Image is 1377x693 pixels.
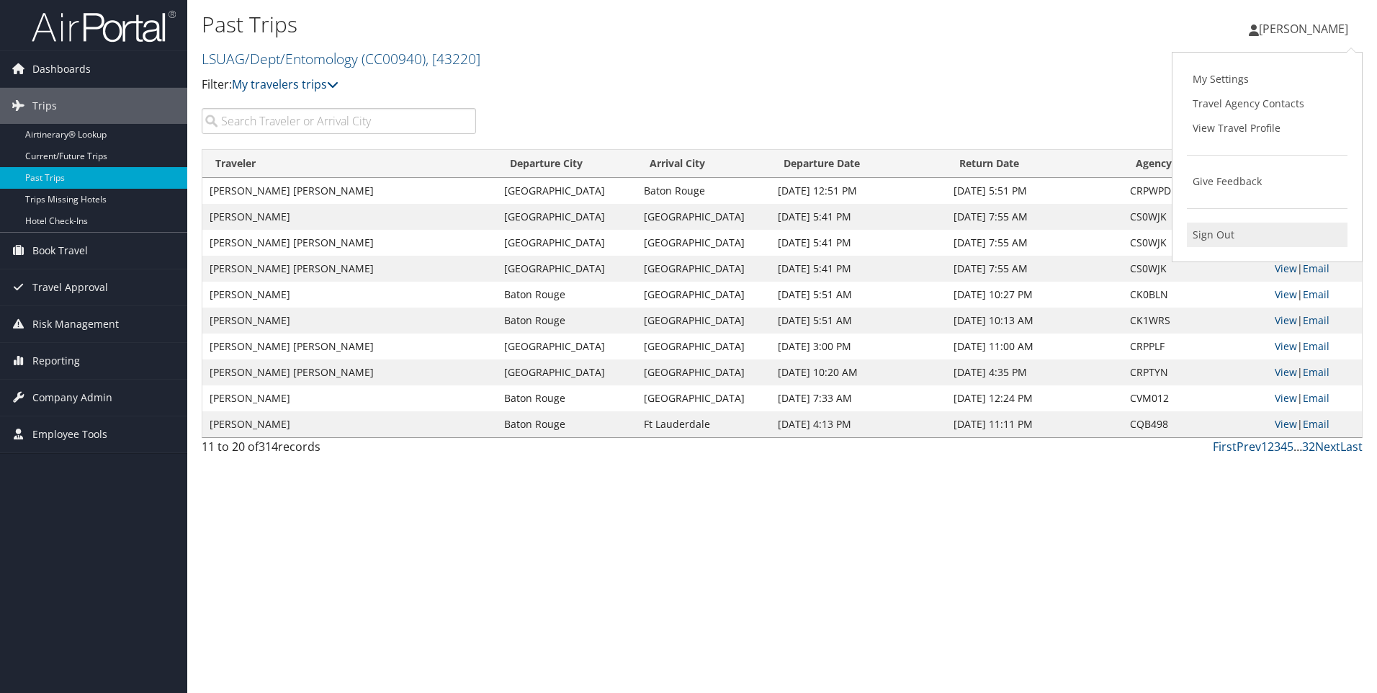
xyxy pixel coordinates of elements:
a: View [1275,391,1297,405]
td: | [1268,282,1362,308]
td: [DATE] 5:51 AM [771,308,946,334]
td: [GEOGRAPHIC_DATA] [637,334,770,359]
a: Email [1303,417,1329,431]
td: [DATE] 12:24 PM [946,385,1122,411]
span: Risk Management [32,306,119,342]
td: [GEOGRAPHIC_DATA] [637,308,770,334]
p: Filter: [202,76,976,94]
td: Baton Rouge [637,178,770,204]
a: Email [1303,261,1329,275]
td: Baton Rouge [497,411,637,437]
td: [DATE] 5:41 PM [771,230,946,256]
td: [GEOGRAPHIC_DATA] [497,178,637,204]
a: Email [1303,287,1329,301]
a: View [1275,287,1297,301]
td: [DATE] 5:51 PM [946,178,1122,204]
td: [DATE] 11:00 AM [946,334,1122,359]
a: Next [1315,439,1340,455]
td: CS0WJK [1123,256,1268,282]
h1: Past Trips [202,9,976,40]
a: My Settings [1187,67,1347,91]
td: [DATE] 5:41 PM [771,256,946,282]
span: [PERSON_NAME] [1259,21,1348,37]
a: Sign Out [1187,223,1347,247]
td: [GEOGRAPHIC_DATA] [637,282,770,308]
span: ( CC00940 ) [362,49,426,68]
td: CK1WRS [1123,308,1268,334]
td: CRPPLF [1123,334,1268,359]
td: [DATE] 5:51 AM [771,282,946,308]
td: [DATE] 4:35 PM [946,359,1122,385]
td: [PERSON_NAME] [202,204,497,230]
th: Agency Locator: activate to sort column ascending [1123,150,1268,178]
span: Travel Approval [32,269,108,305]
span: 314 [259,439,278,455]
td: CVM012 [1123,385,1268,411]
a: View Travel Profile [1187,116,1347,140]
td: Baton Rouge [497,282,637,308]
td: [GEOGRAPHIC_DATA] [497,359,637,385]
a: View [1275,365,1297,379]
td: [PERSON_NAME] [202,385,497,411]
a: Email [1303,391,1329,405]
td: | [1268,385,1362,411]
a: Email [1303,339,1329,353]
a: View [1275,313,1297,327]
td: [PERSON_NAME] [202,282,497,308]
td: [DATE] 7:55 AM [946,230,1122,256]
td: | [1268,411,1362,437]
span: Trips [32,88,57,124]
th: Departure City: activate to sort column ascending [497,150,637,178]
a: [PERSON_NAME] [1249,7,1363,50]
td: [DATE] 7:55 AM [946,204,1122,230]
span: Dashboards [32,51,91,87]
td: CRPWPD [1123,178,1268,204]
input: Search Traveler or Arrival City [202,108,476,134]
th: Arrival City: activate to sort column ascending [637,150,770,178]
td: [DATE] 4:13 PM [771,411,946,437]
a: Email [1303,313,1329,327]
th: Return Date: activate to sort column ascending [946,150,1122,178]
span: , [ 43220 ] [426,49,480,68]
td: | [1268,359,1362,385]
a: View [1275,417,1297,431]
a: View [1275,261,1297,275]
td: [DATE] 7:33 AM [771,385,946,411]
td: CQB498 [1123,411,1268,437]
td: CRPTYN [1123,359,1268,385]
td: [DATE] 7:55 AM [946,256,1122,282]
a: 2 [1268,439,1274,455]
span: … [1293,439,1302,455]
td: [GEOGRAPHIC_DATA] [497,204,637,230]
td: [PERSON_NAME] [PERSON_NAME] [202,178,497,204]
td: [GEOGRAPHIC_DATA] [637,385,770,411]
td: [PERSON_NAME] [PERSON_NAME] [202,334,497,359]
span: Company Admin [32,380,112,416]
td: CK0BLN [1123,282,1268,308]
td: [DATE] 3:00 PM [771,334,946,359]
td: [PERSON_NAME] [PERSON_NAME] [202,359,497,385]
a: 32 [1302,439,1315,455]
a: Travel Agency Contacts [1187,91,1347,116]
td: | [1268,334,1362,359]
td: [GEOGRAPHIC_DATA] [637,230,770,256]
td: [GEOGRAPHIC_DATA] [637,204,770,230]
a: My travelers trips [232,76,338,92]
a: View [1275,339,1297,353]
span: Book Travel [32,233,88,269]
a: 3 [1274,439,1280,455]
td: [DATE] 11:11 PM [946,411,1122,437]
td: [PERSON_NAME] [202,308,497,334]
td: [GEOGRAPHIC_DATA] [637,359,770,385]
td: CS0WJK [1123,230,1268,256]
td: [DATE] 5:41 PM [771,204,946,230]
div: 11 to 20 of records [202,438,476,462]
td: [PERSON_NAME] [202,411,497,437]
a: Give Feedback [1187,169,1347,194]
a: Last [1340,439,1363,455]
td: [PERSON_NAME] [PERSON_NAME] [202,256,497,282]
span: Employee Tools [32,416,107,452]
td: [DATE] 10:13 AM [946,308,1122,334]
td: Ft Lauderdale [637,411,770,437]
td: [DATE] 10:27 PM [946,282,1122,308]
